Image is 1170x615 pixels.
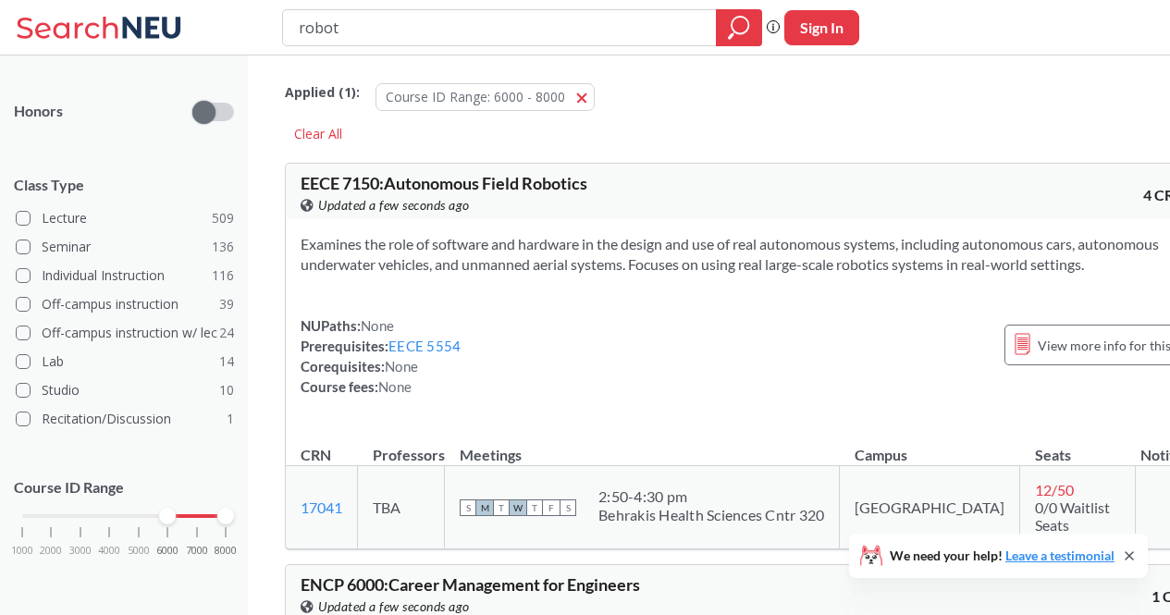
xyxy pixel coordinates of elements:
[526,499,543,516] span: T
[388,338,461,354] a: EECE 5554
[219,380,234,400] span: 10
[1035,498,1110,534] span: 0/0 Waitlist Seats
[598,487,824,506] div: 2:50 - 4:30 pm
[219,351,234,372] span: 14
[227,409,234,429] span: 1
[212,265,234,286] span: 116
[215,546,237,556] span: 8000
[493,499,510,516] span: T
[16,235,234,259] label: Seminar
[14,175,234,195] span: Class Type
[361,317,394,334] span: None
[476,499,493,516] span: M
[212,237,234,257] span: 136
[98,546,120,556] span: 4000
[445,426,840,466] th: Meetings
[1005,547,1115,563] a: Leave a testimonial
[840,426,1020,466] th: Campus
[16,292,234,316] label: Off-campus instruction
[560,499,576,516] span: S
[840,466,1020,549] td: [GEOGRAPHIC_DATA]
[69,546,92,556] span: 3000
[716,9,762,46] div: magnifying glass
[1020,426,1136,466] th: Seats
[385,358,418,375] span: None
[16,407,234,431] label: Recitation/Discussion
[285,120,351,148] div: Clear All
[16,264,234,288] label: Individual Instruction
[285,82,360,103] span: Applied ( 1 ):
[301,498,342,516] a: 17041
[386,88,565,105] span: Course ID Range: 6000 - 8000
[16,378,234,402] label: Studio
[301,315,461,397] div: NUPaths: Prerequisites: Corequisites: Course fees:
[297,12,703,43] input: Class, professor, course number, "phrase"
[598,506,824,524] div: Behrakis Health Sciences Cntr 320
[16,350,234,374] label: Lab
[890,549,1115,562] span: We need your help!
[219,323,234,343] span: 24
[301,574,640,595] span: ENCP 6000 : Career Management for Engineers
[301,445,331,465] div: CRN
[16,206,234,230] label: Lecture
[358,466,445,549] td: TBA
[219,294,234,314] span: 39
[543,499,560,516] span: F
[40,546,62,556] span: 2000
[728,15,750,41] svg: magnifying glass
[358,426,445,466] th: Professors
[460,499,476,516] span: S
[16,321,234,345] label: Off-campus instruction w/ lec
[212,208,234,228] span: 509
[510,499,526,516] span: W
[128,546,150,556] span: 5000
[156,546,179,556] span: 6000
[784,10,859,45] button: Sign In
[376,83,595,111] button: Course ID Range: 6000 - 8000
[1035,481,1074,498] span: 12 / 50
[14,101,63,122] p: Honors
[378,378,412,395] span: None
[11,546,33,556] span: 1000
[14,477,234,498] p: Course ID Range
[318,195,470,215] span: Updated a few seconds ago
[186,546,208,556] span: 7000
[301,173,587,193] span: EECE 7150 : Autonomous Field Robotics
